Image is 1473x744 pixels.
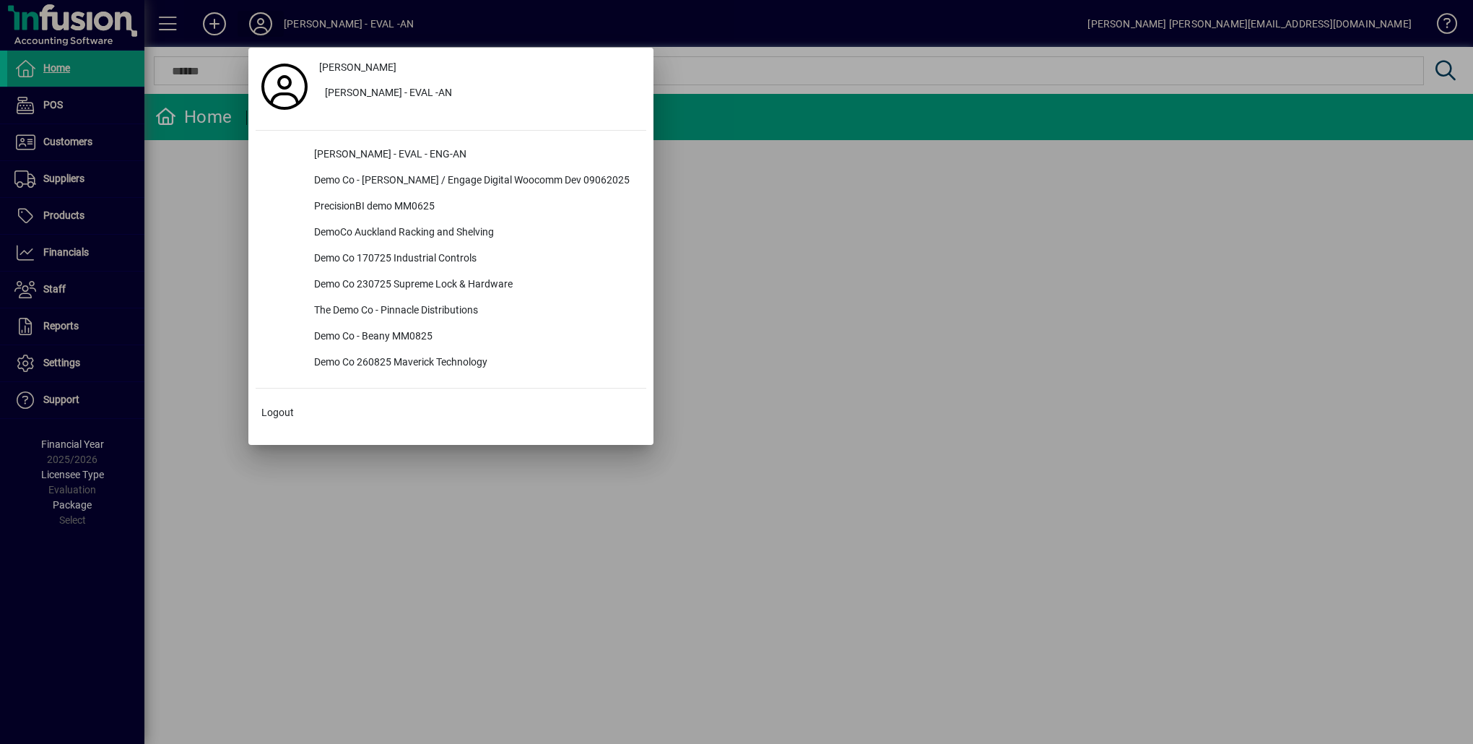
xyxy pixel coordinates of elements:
[23,23,35,35] img: logo_orange.svg
[55,85,129,95] div: Domain Overview
[303,272,646,298] div: Demo Co 230725 Supreme Lock & Hardware
[144,84,155,95] img: tab_keywords_by_traffic_grey.svg
[303,246,646,272] div: Demo Co 170725 Industrial Controls
[256,142,646,168] button: [PERSON_NAME] - EVAL - ENG-AN
[256,324,646,350] button: Demo Co - Beany MM0825
[38,38,159,49] div: Domain: [DOMAIN_NAME]
[303,142,646,168] div: [PERSON_NAME] - EVAL - ENG-AN
[303,298,646,324] div: The Demo Co - Pinnacle Distributions
[303,168,646,194] div: Demo Co - [PERSON_NAME] / Engage Digital Woocomm Dev 09062025
[303,324,646,350] div: Demo Co - Beany MM0825
[256,168,646,194] button: Demo Co - [PERSON_NAME] / Engage Digital Woocomm Dev 09062025
[319,60,396,75] span: [PERSON_NAME]
[256,194,646,220] button: PrecisionBI demo MM0625
[256,246,646,272] button: Demo Co 170725 Industrial Controls
[160,85,243,95] div: Keywords by Traffic
[303,220,646,246] div: DemoCo Auckland Racking and Shelving
[40,23,71,35] div: v 4.0.25
[313,81,646,107] button: [PERSON_NAME] - EVAL -AN
[256,298,646,324] button: The Demo Co - Pinnacle Distributions
[303,194,646,220] div: PrecisionBI demo MM0625
[261,405,294,420] span: Logout
[39,84,51,95] img: tab_domain_overview_orange.svg
[303,350,646,376] div: Demo Co 260825 Maverick Technology
[256,350,646,376] button: Demo Co 260825 Maverick Technology
[313,55,646,81] a: [PERSON_NAME]
[256,272,646,298] button: Demo Co 230725 Supreme Lock & Hardware
[256,400,646,426] button: Logout
[256,220,646,246] button: DemoCo Auckland Racking and Shelving
[256,74,313,100] a: Profile
[23,38,35,49] img: website_grey.svg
